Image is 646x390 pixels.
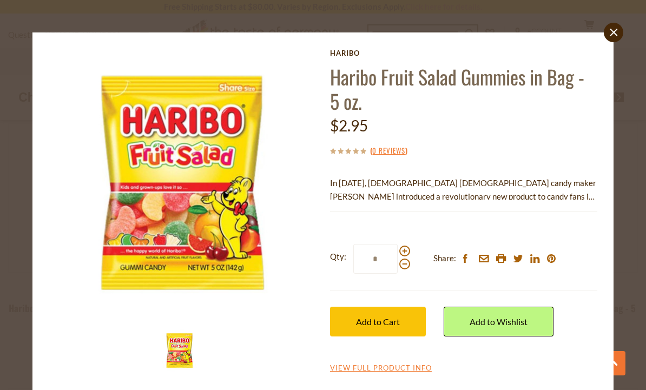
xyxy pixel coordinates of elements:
[370,145,407,156] span: ( )
[49,49,317,316] img: Haribo Fruit Salad Gummies in Bag
[330,363,432,373] a: View Full Product Info
[330,307,426,336] button: Add to Cart
[330,250,346,263] strong: Qty:
[356,316,400,327] span: Add to Cart
[158,329,201,372] img: Haribo Fruit Salad Gummies in Bag
[372,145,405,157] a: 0 Reviews
[330,116,368,135] span: $2.95
[444,307,553,336] a: Add to Wishlist
[330,62,584,115] a: Haribo Fruit Salad Gummies in Bag - 5 oz.
[353,244,398,274] input: Qty:
[330,176,597,203] p: In [DATE], [DEMOGRAPHIC_DATA] [DEMOGRAPHIC_DATA] candy maker [PERSON_NAME] introduced a revolutio...
[330,49,597,57] a: Haribo
[433,252,456,265] span: Share:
